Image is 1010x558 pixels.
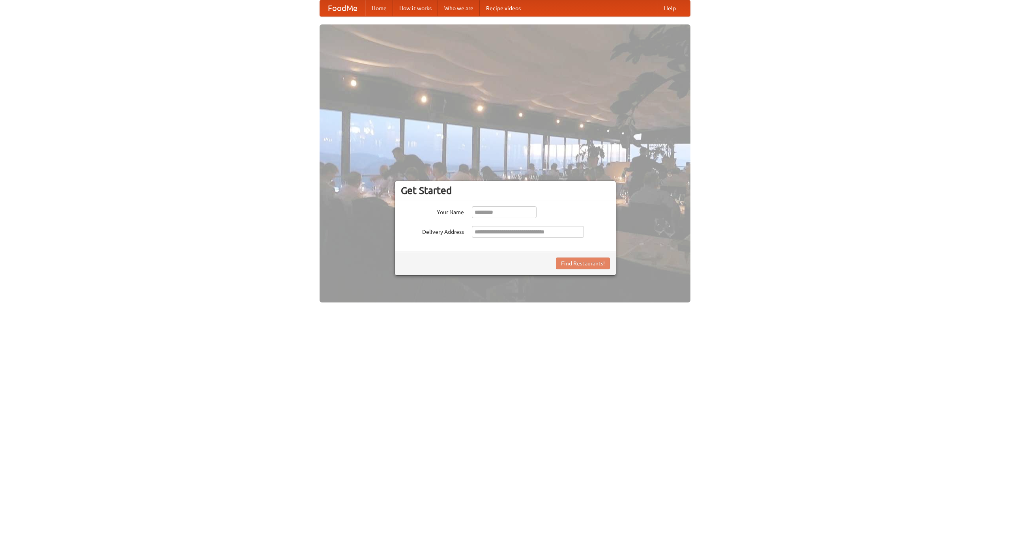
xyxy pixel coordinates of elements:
label: Your Name [401,206,464,216]
label: Delivery Address [401,226,464,236]
a: FoodMe [320,0,365,16]
a: Who we are [438,0,480,16]
h3: Get Started [401,185,610,196]
a: Recipe videos [480,0,527,16]
a: How it works [393,0,438,16]
a: Home [365,0,393,16]
a: Help [658,0,682,16]
button: Find Restaurants! [556,258,610,269]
